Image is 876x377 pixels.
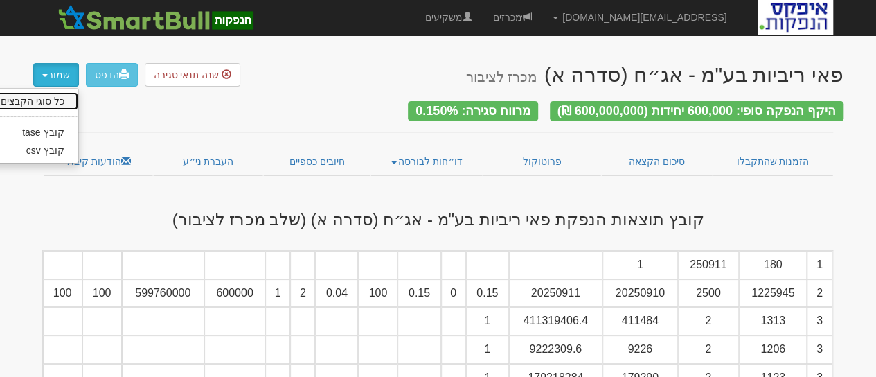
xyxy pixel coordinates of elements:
div: מרווח סגירה: 0.150% [408,101,538,121]
td: 180 [739,251,807,279]
td: 3 [807,307,832,335]
td: 0.15 [397,279,440,308]
a: הודעות קיבול [44,147,154,176]
td: 2 [290,279,315,308]
button: שנה תנאי סגירה [145,63,241,87]
td: 20250911 [509,279,602,308]
td: 1225945 [739,279,807,308]
td: 100 [43,279,82,308]
a: דו״חות לבורסה [370,147,483,176]
td: 600000 [204,279,265,308]
a: הדפס [86,63,138,87]
td: 1 [466,307,509,335]
td: 2 [678,335,739,364]
td: 250911 [678,251,739,279]
td: 9226 [602,335,678,364]
img: SmartBull Logo [54,3,258,31]
span: שנה תנאי סגירה [154,69,220,80]
td: 2500 [678,279,739,308]
td: 3 [807,335,832,364]
td: 0.15 [466,279,509,308]
td: 9222309.6 [509,335,602,364]
td: 1 [807,251,832,279]
a: חיובים כספיים [263,147,371,176]
td: 1206 [739,335,807,364]
td: 411484 [602,307,678,335]
a: הזמנות שהתקבלו [713,147,833,176]
td: 1 [466,335,509,364]
a: פרוטוקול [483,147,602,176]
a: סיכום הקצאה [601,147,713,176]
div: היקף הנפקה סופי: 600,000 יחידות (600,000,000 ₪) [550,101,843,121]
button: שמור [33,63,79,87]
td: 0 [441,279,466,308]
td: 411319406.4 [509,307,602,335]
td: 599760000 [122,279,204,308]
a: העברת ני״ע [153,147,263,176]
td: 1 [265,279,290,308]
div: פאי ריביות בע"מ - אג״ח (סדרה א) [465,63,843,86]
td: 1 [602,251,678,279]
td: 100 [358,279,397,308]
td: 2 [678,307,739,335]
small: מכרז לציבור [465,69,537,85]
td: 100 [82,279,122,308]
td: 2 [807,279,832,308]
td: 1313 [739,307,807,335]
td: 0.04 [315,279,358,308]
h3: קובץ תוצאות הנפקת פאי ריביות בע"מ - אג״ח (סדרה א) (שלב מכרז לציבור) [33,211,843,229]
td: 20250910 [602,279,678,308]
